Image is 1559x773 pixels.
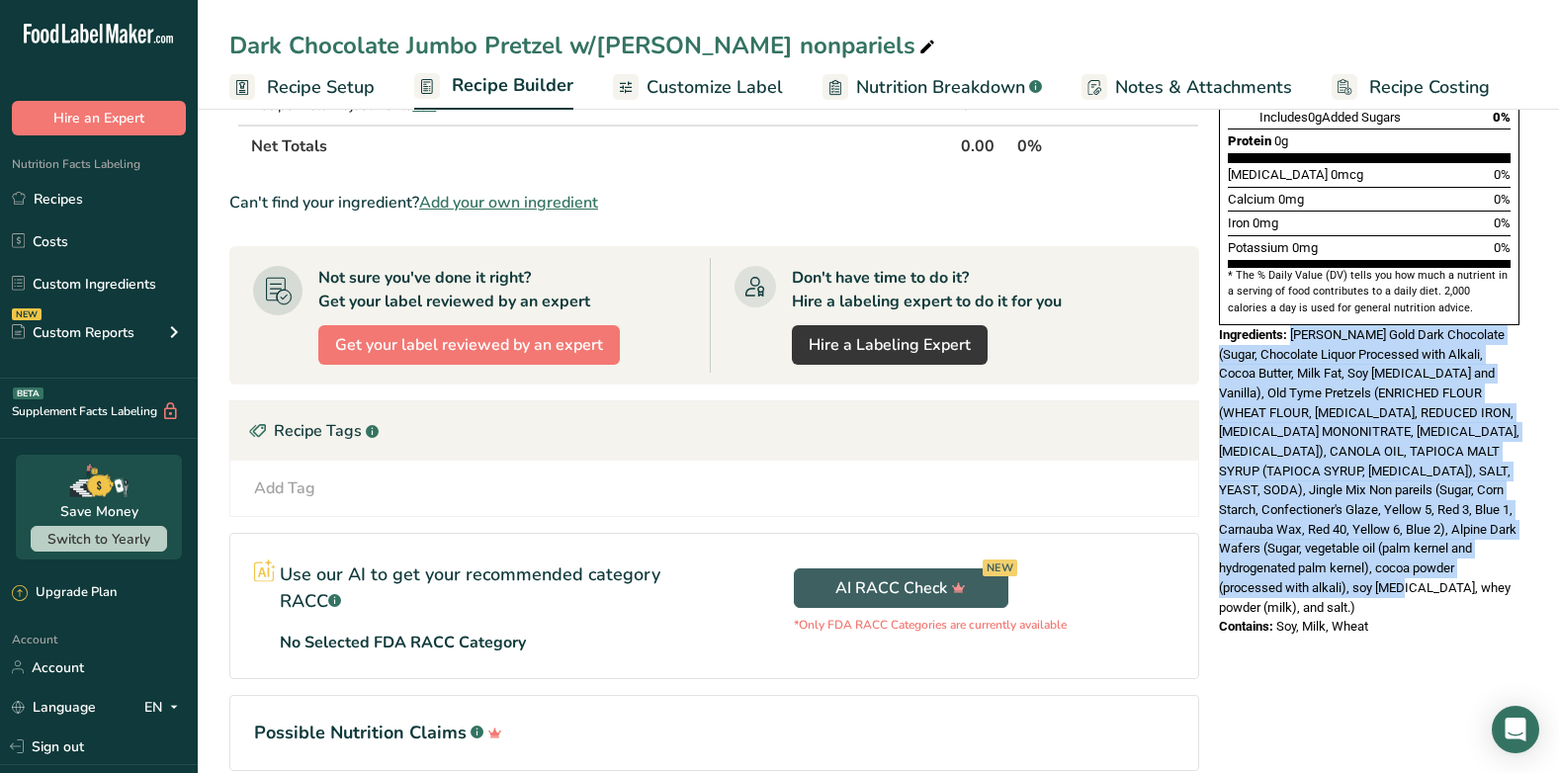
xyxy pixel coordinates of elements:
span: Get your label reviewed by an expert [335,333,603,357]
th: 0% [1013,125,1109,166]
div: Not sure you've done it right? Get your label reviewed by an expert [318,266,590,313]
button: Switch to Yearly [31,526,167,552]
span: Calcium [1228,192,1275,207]
div: BETA [13,387,43,399]
div: Upgrade Plan [12,583,117,603]
span: Switch to Yearly [47,530,150,549]
div: EN [144,695,186,719]
span: Add your own ingredient [419,191,598,215]
span: 0% [1493,110,1511,125]
span: Nutrition Breakdown [856,74,1025,101]
a: Notes & Attachments [1082,65,1292,110]
div: NEW [12,308,42,320]
span: Edit [412,96,436,115]
span: Ingredients: [1219,327,1287,342]
a: Hire a Labeling Expert [792,325,988,365]
div: NEW [983,559,1017,576]
span: 0% [1494,240,1511,255]
span: 0% [1494,215,1511,230]
a: Recipe Builder [414,63,573,111]
p: *Only FDA RACC Categories are currently available [794,616,1067,634]
div: Open Intercom Messenger [1492,706,1539,753]
span: Iron [1228,215,1250,230]
span: 0mg [1253,215,1278,230]
a: Recipe Setup [229,65,375,110]
div: Save Money [60,501,138,522]
h1: Possible Nutrition Claims [254,720,1174,746]
span: 0g [1308,110,1322,125]
span: Recipe Costing [1369,74,1490,101]
span: [PERSON_NAME] Gold Dark Chocolate (Sugar, Chocolate Liquor Processed with Alkali, Cocoa Butter, M... [1219,327,1519,615]
span: [MEDICAL_DATA] [1228,167,1328,182]
div: Custom Reports [12,322,134,343]
div: Don't have time to do it? Hire a labeling expert to do it for you [792,266,1062,313]
span: Potassium [1228,240,1289,255]
th: 0.00 [957,125,1013,166]
button: AI RACC Check NEW [794,568,1008,608]
th: Net Totals [247,125,957,166]
div: Dark Chocolate Jumbo Pretzel w/[PERSON_NAME] nonpariels [229,28,939,63]
span: 0g [1274,133,1288,148]
p: Use our AI to get your recommended category RACC [280,561,690,615]
span: 0mg [1292,240,1318,255]
span: 0mcg [1331,167,1363,182]
div: Add Tag [254,476,315,500]
button: Hire an Expert [12,101,186,135]
span: Soy, Milk, Wheat [1276,619,1368,634]
span: Protein [1228,133,1271,148]
section: * The % Daily Value (DV) tells you how much a nutrient in a serving of food contributes to a dail... [1228,268,1511,316]
div: Can't find your ingredient? [229,191,1199,215]
span: Notes & Attachments [1115,74,1292,101]
button: Get your label reviewed by an expert [318,325,620,365]
span: 0mg [1278,192,1304,207]
span: Recipe Builder [452,72,573,99]
div: Recipe Tags [230,401,1198,461]
a: Language [12,690,96,725]
span: Customize Label [647,74,783,101]
span: AI RACC Check [835,576,966,600]
span: Recipe Setup [267,74,375,101]
p: No Selected FDA RACC Category [280,631,526,654]
a: Nutrition Breakdown [823,65,1042,110]
span: 0% [1494,167,1511,182]
span: Contains: [1219,619,1273,634]
span: Includes Added Sugars [1259,110,1401,125]
a: Customize Label [613,65,783,110]
a: Recipe Costing [1332,65,1490,110]
span: 0% [1494,192,1511,207]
